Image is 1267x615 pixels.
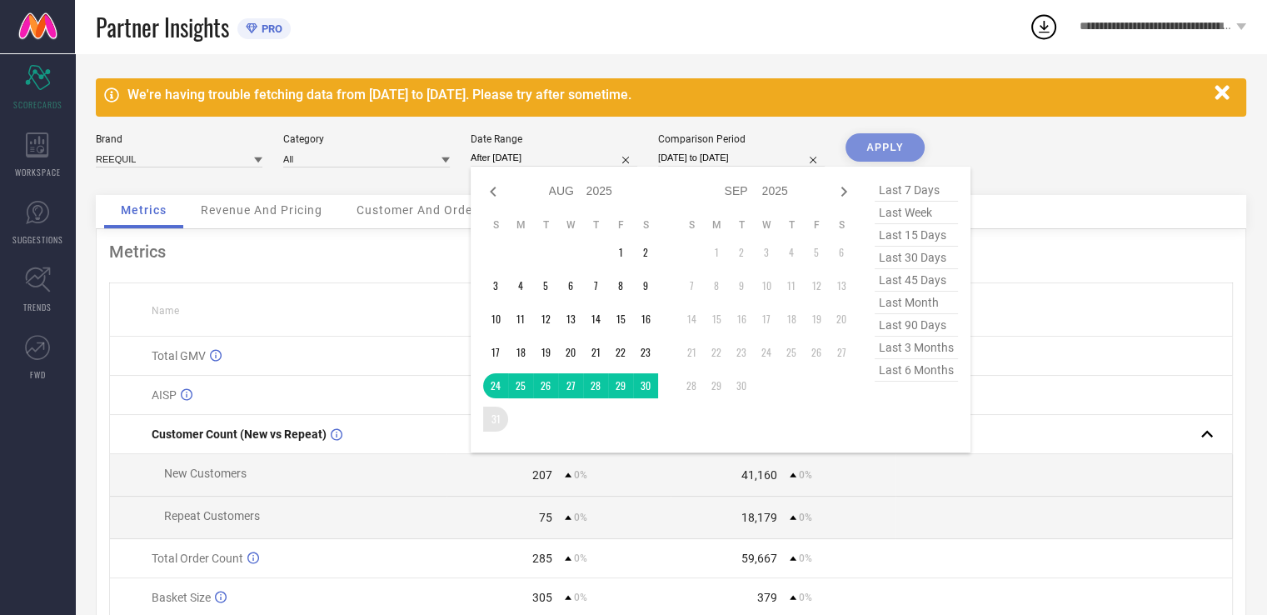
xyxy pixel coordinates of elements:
span: last 90 days [875,314,958,337]
td: Thu Sep 25 2025 [779,340,804,365]
td: Mon Sep 29 2025 [704,373,729,398]
th: Wednesday [558,218,583,232]
td: Sun Aug 31 2025 [483,407,508,432]
td: Sat Sep 13 2025 [829,273,854,298]
th: Friday [608,218,633,232]
span: last 15 days [875,224,958,247]
td: Mon Aug 11 2025 [508,307,533,332]
td: Tue Sep 02 2025 [729,240,754,265]
span: Total Order Count [152,552,243,565]
span: 0% [799,512,812,523]
div: Category [283,133,450,145]
span: PRO [257,22,282,35]
td: Tue Sep 30 2025 [729,373,754,398]
td: Sun Aug 17 2025 [483,340,508,365]
div: 59,667 [741,552,777,565]
td: Fri Aug 22 2025 [608,340,633,365]
span: WORKSPACE [15,166,61,178]
input: Select comparison period [658,149,825,167]
span: 0% [799,552,812,564]
td: Wed Sep 03 2025 [754,240,779,265]
td: Fri Sep 19 2025 [804,307,829,332]
th: Thursday [583,218,608,232]
td: Mon Aug 18 2025 [508,340,533,365]
span: 0% [574,552,587,564]
span: Customer And Orders [357,203,484,217]
td: Sat Aug 30 2025 [633,373,658,398]
td: Thu Sep 11 2025 [779,273,804,298]
th: Tuesday [533,218,558,232]
div: Open download list [1029,12,1059,42]
td: Wed Aug 06 2025 [558,273,583,298]
td: Thu Aug 07 2025 [583,273,608,298]
th: Thursday [779,218,804,232]
th: Sunday [483,218,508,232]
td: Tue Aug 05 2025 [533,273,558,298]
td: Fri Aug 08 2025 [608,273,633,298]
div: 285 [532,552,552,565]
td: Tue Sep 23 2025 [729,340,754,365]
td: Wed Sep 10 2025 [754,273,779,298]
span: last 6 months [875,359,958,382]
span: Revenue And Pricing [201,203,322,217]
td: Sat Aug 09 2025 [633,273,658,298]
td: Sun Sep 07 2025 [679,273,704,298]
td: Fri Aug 29 2025 [608,373,633,398]
span: Total GMV [152,349,206,362]
td: Sat Sep 06 2025 [829,240,854,265]
td: Sat Aug 02 2025 [633,240,658,265]
td: Wed Sep 17 2025 [754,307,779,332]
td: Fri Sep 26 2025 [804,340,829,365]
td: Thu Aug 14 2025 [583,307,608,332]
span: 0% [799,469,812,481]
span: Metrics [121,203,167,217]
th: Sunday [679,218,704,232]
td: Mon Aug 25 2025 [508,373,533,398]
span: Name [152,305,179,317]
div: Metrics [109,242,1233,262]
td: Sat Aug 23 2025 [633,340,658,365]
td: Sun Aug 03 2025 [483,273,508,298]
td: Wed Aug 13 2025 [558,307,583,332]
td: Mon Sep 15 2025 [704,307,729,332]
span: FWD [30,368,46,381]
th: Saturday [633,218,658,232]
div: Date Range [471,133,637,145]
span: New Customers [164,467,247,480]
td: Sun Aug 24 2025 [483,373,508,398]
td: Fri Sep 05 2025 [804,240,829,265]
th: Tuesday [729,218,754,232]
div: 75 [539,511,552,524]
td: Fri Sep 12 2025 [804,273,829,298]
span: Basket Size [152,591,211,604]
div: 18,179 [741,511,777,524]
input: Select date range [471,149,637,167]
span: 0% [799,592,812,603]
td: Thu Sep 18 2025 [779,307,804,332]
td: Mon Sep 01 2025 [704,240,729,265]
span: last month [875,292,958,314]
span: TRENDS [23,301,52,313]
td: Sat Aug 16 2025 [633,307,658,332]
span: AISP [152,388,177,402]
th: Wednesday [754,218,779,232]
td: Sun Sep 28 2025 [679,373,704,398]
td: Thu Aug 28 2025 [583,373,608,398]
td: Tue Sep 16 2025 [729,307,754,332]
span: Partner Insights [96,10,229,44]
td: Thu Sep 04 2025 [779,240,804,265]
td: Mon Sep 22 2025 [704,340,729,365]
div: Comparison Period [658,133,825,145]
th: Monday [704,218,729,232]
th: Monday [508,218,533,232]
td: Sun Sep 21 2025 [679,340,704,365]
td: Thu Aug 21 2025 [583,340,608,365]
td: Fri Aug 01 2025 [608,240,633,265]
span: SUGGESTIONS [12,233,63,246]
td: Mon Sep 08 2025 [704,273,729,298]
td: Tue Aug 19 2025 [533,340,558,365]
td: Tue Sep 09 2025 [729,273,754,298]
div: Previous month [483,182,503,202]
div: 305 [532,591,552,604]
td: Fri Aug 15 2025 [608,307,633,332]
